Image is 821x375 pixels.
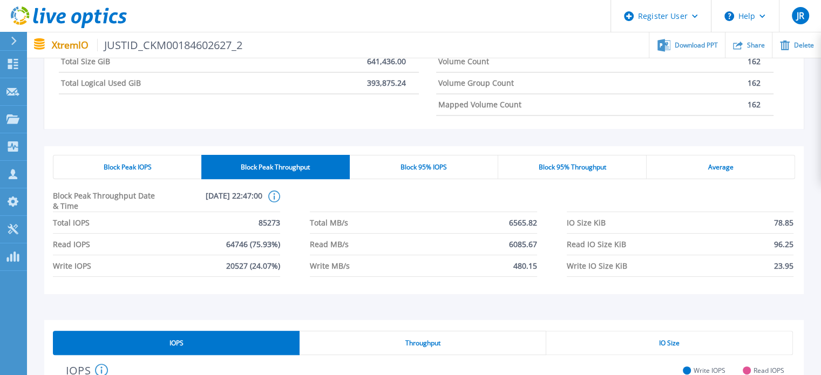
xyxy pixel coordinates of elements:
[158,190,262,212] span: [DATE] 22:47:00
[509,234,537,255] span: 6085.67
[97,39,243,51] span: JUSTID_CKM00184602627_2
[438,79,514,87] h4: Volume Group Count
[53,255,91,276] span: Write IOPS
[747,42,765,49] span: Share
[539,163,606,172] span: Block 95% Throughput
[367,57,406,66] p: 641,436.00
[513,255,537,276] span: 480.15
[53,234,90,255] span: Read IOPS
[104,163,152,172] span: Block Peak IOPS
[53,190,158,212] span: Block Peak Throughput Date & Time
[367,79,406,87] p: 393,875.24
[774,255,793,276] span: 23.95
[169,339,184,347] span: IOPS
[774,234,793,255] span: 96.25
[405,339,440,347] span: Throughput
[774,212,793,233] span: 78.85
[310,234,349,255] span: Read MB/s
[241,163,310,172] span: Block Peak Throughput
[61,57,110,66] h4: Total Size GiB
[438,100,521,109] h4: Mapped Volume Count
[52,39,243,51] p: XtremIO
[567,234,626,255] span: Read IO Size KiB
[310,255,350,276] span: Write MB/s
[438,57,489,66] h4: Volume Count
[694,366,725,374] span: Write IOPS
[567,212,606,233] span: IO Size KiB
[675,42,718,49] span: Download PPT
[401,163,447,172] span: Block 95% IOPS
[310,212,348,233] span: Total MB/s
[259,212,280,233] span: 85273
[796,11,804,20] span: JR
[748,100,761,109] p: 162
[748,57,761,66] p: 162
[226,234,280,255] span: 64746 (75.93%)
[708,163,734,172] span: Average
[61,79,141,87] h4: Total Logical Used GiB
[748,79,761,87] p: 162
[509,212,537,233] span: 6565.82
[53,212,90,233] span: Total IOPS
[754,366,784,374] span: Read IOPS
[567,255,627,276] span: Write IO Size KiB
[226,255,280,276] span: 20527 (24.07%)
[659,339,680,347] span: IO Size
[794,42,814,49] span: Delete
